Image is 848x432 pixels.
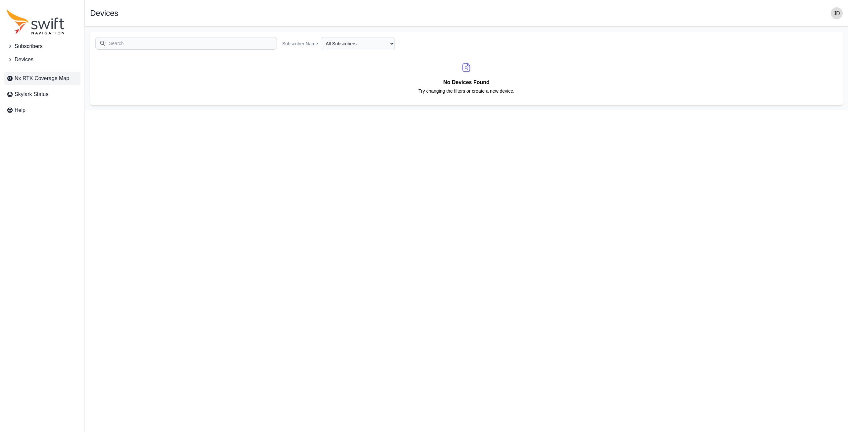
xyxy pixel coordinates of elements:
[15,74,69,82] span: Nx RTK Coverage Map
[15,106,26,114] span: Help
[15,90,48,98] span: Skylark Status
[282,40,318,47] label: Subscriber Name
[4,104,80,117] a: Help
[831,7,843,19] img: user photo
[418,88,514,100] p: Try changing the filters or create a new device.
[15,56,33,64] span: Devices
[418,78,514,88] h2: No Devices Found
[4,88,80,101] a: Skylark Status
[4,72,80,85] a: Nx RTK Coverage Map
[321,37,395,50] select: Subscriber
[15,42,42,50] span: Subscribers
[4,40,80,53] button: Subscribers
[90,9,118,17] h1: Devices
[4,53,80,66] button: Devices
[95,37,277,50] input: Search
